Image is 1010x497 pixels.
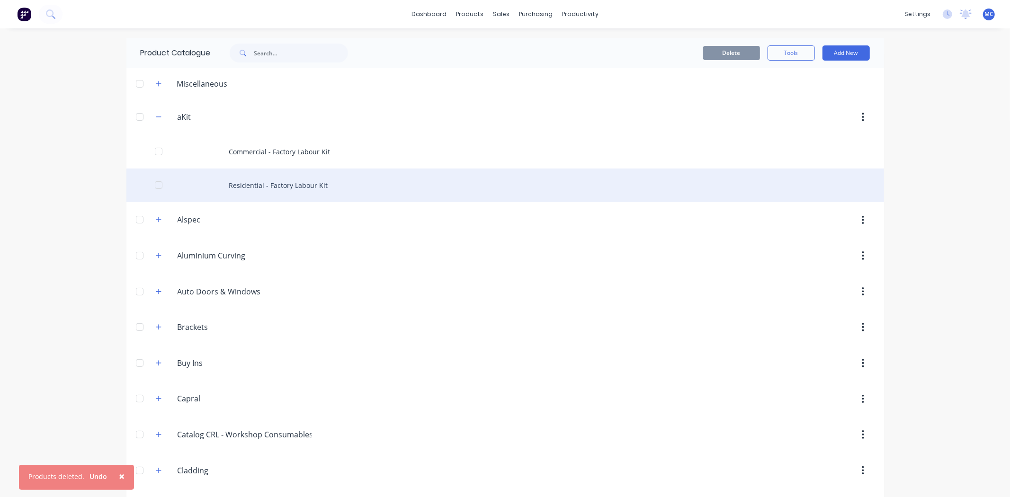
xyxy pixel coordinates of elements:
input: Enter category name [178,321,290,333]
span: × [119,470,125,483]
input: Enter category name [178,214,290,225]
button: Delete [703,46,760,60]
input: Enter category name [178,286,290,297]
span: MC [984,10,993,18]
div: purchasing [514,7,557,21]
div: Residential - Factory Labour Kit [126,169,884,202]
input: Enter category name [178,429,312,440]
a: dashboard [407,7,451,21]
div: Miscellaneous [170,78,235,89]
div: Products deleted. [28,471,84,481]
div: Product Catalogue [126,38,211,68]
div: Commercial - Factory Labour Kit [126,135,884,169]
input: Enter category name [178,393,290,404]
button: Undo [84,470,112,484]
button: Add New [822,45,870,61]
div: products [451,7,488,21]
div: sales [488,7,514,21]
div: productivity [557,7,603,21]
input: Enter category name [178,111,290,123]
div: settings [900,7,935,21]
input: Enter category name [178,465,290,476]
input: Enter category name [178,357,290,369]
input: Enter category name [178,250,290,261]
img: Factory [17,7,31,21]
input: Search... [254,44,348,62]
button: Tools [768,45,815,61]
button: Close [109,465,134,488]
